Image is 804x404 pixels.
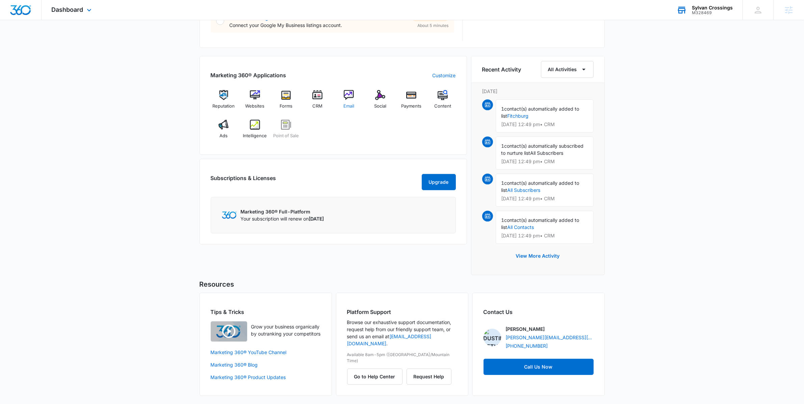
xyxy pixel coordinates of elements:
[407,374,451,379] a: Request Help
[692,10,733,15] div: account id
[347,352,457,364] p: Available 8am-5pm ([GEOGRAPHIC_DATA]/Mountain Time)
[211,361,321,368] a: Marketing 360® Blog
[312,103,322,110] span: CRM
[506,342,548,349] a: [PHONE_NUMBER]
[501,196,588,201] p: [DATE] 12:49 pm • CRM
[343,103,354,110] span: Email
[482,88,594,95] p: [DATE]
[212,103,235,110] span: Reputation
[241,208,324,215] p: Marketing 360® Full-Platform
[506,334,594,341] a: [PERSON_NAME][EMAIL_ADDRESS][PERSON_NAME][DOMAIN_NAME]
[433,72,456,79] a: Customize
[501,122,588,127] p: [DATE] 12:49 pm • CRM
[407,369,451,385] button: Request Help
[508,113,529,119] a: Fitchburg
[211,308,321,316] h2: Tips & Tricks
[347,374,407,379] a: Go to Help Center
[422,174,456,190] button: Upgrade
[219,133,228,139] span: Ads
[509,248,567,264] button: View More Activity
[692,5,733,10] div: account name
[305,90,331,114] a: CRM
[273,133,299,139] span: Point of Sale
[273,120,299,144] a: Point of Sale
[508,187,541,193] a: All Subscribers
[501,217,579,230] span: contact(s) automatically added to list
[418,23,449,29] span: About 5 minutes
[273,90,299,114] a: Forms
[230,14,271,21] a: Connect Listings
[482,65,521,74] h6: Recent Activity
[211,349,321,356] a: Marketing 360® YouTube Channel
[211,321,247,342] img: Quick Overview Video
[530,150,564,156] span: All Subscribers
[484,359,594,375] a: Call Us Now
[211,71,286,79] h2: Marketing 360® Applications
[251,323,321,337] p: Grow your business organically by outranking your competitors
[211,374,321,381] a: Marketing 360® Product Updates
[243,133,267,139] span: Intelligence
[280,103,292,110] span: Forms
[501,233,588,238] p: [DATE] 12:49 pm • CRM
[211,174,276,187] h2: Subscriptions & Licenses
[506,325,545,333] p: [PERSON_NAME]
[336,90,362,114] a: Email
[242,120,268,144] a: Intelligence
[367,90,393,114] a: Social
[347,308,457,316] h2: Platform Support
[541,61,594,78] button: All Activities
[501,106,579,119] span: contact(s) automatically added to list
[501,106,504,112] span: 1
[347,369,403,385] button: Go to Help Center
[508,224,534,230] a: All Contacts
[501,180,504,186] span: 1
[241,215,324,222] p: Your subscription will renew on
[501,180,579,193] span: contact(s) automatically added to list
[398,90,424,114] a: Payments
[222,211,237,219] img: Marketing 360 Logo
[200,279,605,289] h5: Resources
[430,90,456,114] a: Content
[347,319,457,347] p: Browse our exhaustive support documentation, request help from our friendly support team, or send...
[501,217,504,223] span: 1
[484,308,594,316] h2: Contact Us
[211,120,237,144] a: Ads
[374,103,386,110] span: Social
[242,90,268,114] a: Websites
[211,90,237,114] a: Reputation
[309,216,324,222] span: [DATE]
[501,143,504,149] span: 1
[434,103,451,110] span: Content
[245,103,264,110] span: Websites
[52,6,83,13] span: Dashboard
[484,329,501,346] img: Dustin Bethel
[501,159,588,164] p: [DATE] 12:49 pm • CRM
[230,22,406,29] p: Connect your Google My Business listings account.
[501,143,584,156] span: contact(s) automatically subscribed to nurture list
[401,103,421,110] span: Payments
